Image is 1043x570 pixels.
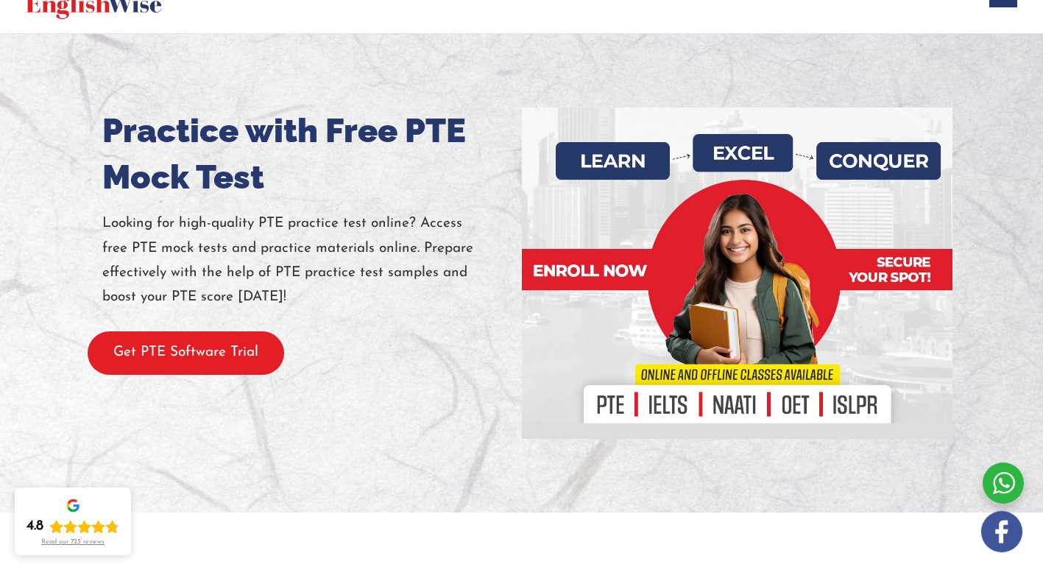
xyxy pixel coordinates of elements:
button: Get PTE Software Trial [88,331,284,375]
a: Get PTE Software Trial [88,345,284,359]
div: Read our 723 reviews [41,538,105,546]
div: 4.8 [26,518,43,535]
h1: Practice with Free PTE Mock Test [102,108,511,200]
div: Rating: 4.8 out of 5 [26,518,119,535]
p: Looking for high-quality PTE practice test online? Access free PTE mock tests and practice materi... [102,211,511,309]
img: white-facebook.png [981,511,1022,552]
